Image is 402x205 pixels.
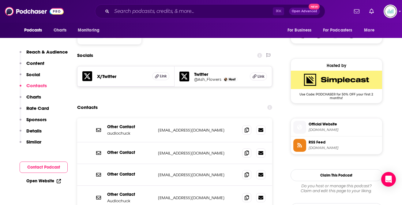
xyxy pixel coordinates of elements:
div: Hosted by [291,63,382,68]
p: audiochuck [107,131,153,136]
span: Logged in as podglomerate [384,5,397,18]
p: [EMAIL_ADDRESS][DOMAIN_NAME] [158,195,238,200]
div: Search podcasts, credits, & more... [95,4,325,18]
span: Host [229,77,235,81]
p: Other Contact [107,150,153,155]
p: Similar [26,139,41,145]
p: Details [26,128,42,134]
h5: Twitter [194,71,245,77]
span: Use Code: PODCHASER for 50% OFF your first 2 months! [291,89,382,100]
span: Do you host or manage this podcast? [291,184,382,188]
span: Monitoring [78,26,100,35]
span: audiochuck.com [309,128,380,132]
img: User Profile [384,5,397,18]
span: Open Advanced [292,10,317,13]
span: Charts [54,26,67,35]
p: Other Contact [107,172,153,177]
p: Other Contact [107,192,153,197]
button: Content [20,60,44,72]
p: Rate Card [26,105,49,111]
p: Other Contact [107,124,153,129]
a: SimpleCast Deal: Use Code: PODCHASER for 50% OFF your first 2 months! [291,71,382,99]
p: Social [26,72,40,77]
button: Reach & Audience [20,49,68,60]
button: Details [20,128,42,139]
p: [EMAIL_ADDRESS][DOMAIN_NAME] [158,151,238,156]
button: Charts [20,94,41,105]
button: Show profile menu [384,5,397,18]
button: Contacts [20,83,47,94]
p: Charts [26,94,41,100]
p: Reach & Audience [26,49,68,55]
a: Official Website[DOMAIN_NAME] [293,121,380,134]
span: Link [257,74,265,79]
span: More [364,26,374,35]
h5: X/Twitter [97,73,148,79]
div: Open Intercom Messenger [381,172,396,187]
div: Claim and edit this page to your liking. [291,184,382,193]
button: open menu [360,24,382,36]
button: Open AdvancedNew [289,8,320,15]
span: ⌘ K [273,7,284,15]
button: Social [20,72,40,83]
a: Link [250,73,267,80]
span: Official Website [309,121,380,127]
button: Similar [20,139,41,150]
a: Charts [50,24,70,36]
button: open menu [283,24,319,36]
button: Rate Card [20,105,49,117]
p: [EMAIL_ADDRESS][DOMAIN_NAME] [158,172,238,177]
button: open menu [319,24,361,36]
span: For Podcasters [323,26,352,35]
button: Contact Podcast [20,162,68,173]
a: RSS Feed[DOMAIN_NAME] [293,139,380,152]
span: RSS Feed [309,140,380,145]
span: For Business [287,26,312,35]
span: feeds.megaphone.fm [309,146,380,150]
p: [EMAIL_ADDRESS][DOMAIN_NAME] [158,128,238,133]
img: Podchaser - Follow, Share and Rate Podcasts [5,6,64,17]
button: Claim This Podcast [291,169,382,181]
h2: Contacts [77,102,98,113]
p: Content [26,60,44,66]
a: Show notifications dropdown [367,6,376,17]
a: @Ash_Flowers [194,77,221,82]
input: Search podcasts, credits, & more... [112,6,273,16]
span: Link [160,74,167,79]
a: Open Website [26,178,61,184]
p: Sponsors [26,117,47,122]
img: Ashley Flowers [224,78,227,81]
p: Contacts [26,83,47,88]
span: New [309,4,320,9]
button: Sponsors [20,117,47,128]
h2: Socials [77,50,93,61]
a: Show notifications dropdown [351,6,362,17]
p: Audiochuck [107,198,153,203]
span: Podcasts [24,26,42,35]
a: Link [152,72,169,80]
button: open menu [20,24,50,36]
img: SimpleCast Deal: Use Code: PODCHASER for 50% OFF your first 2 months! [291,71,382,89]
button: open menu [73,24,107,36]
